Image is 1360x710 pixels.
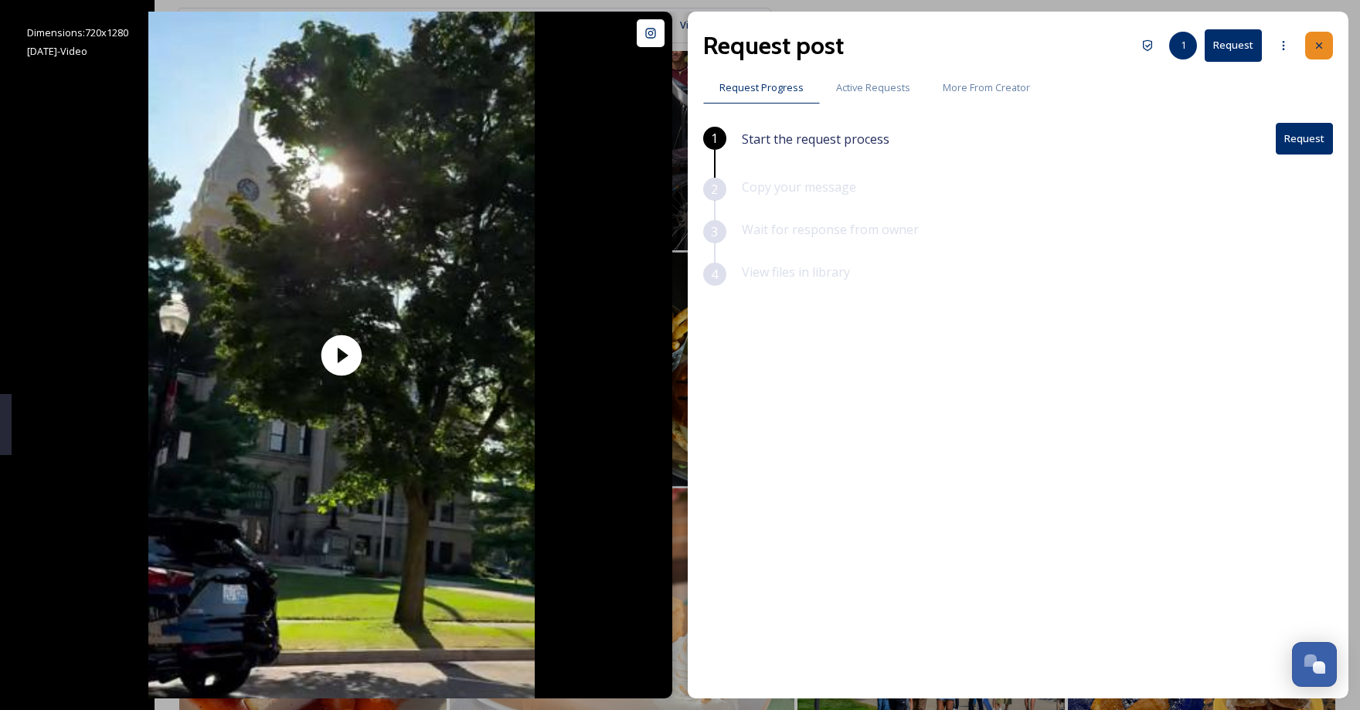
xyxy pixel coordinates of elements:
span: [DATE] - Video [27,44,87,58]
span: Request Progress [719,80,804,95]
span: 3 [711,223,718,241]
span: Copy your message [742,178,856,195]
span: 4 [711,265,718,284]
img: thumbnail [148,12,535,698]
span: 2 [711,180,718,199]
button: Open Chat [1292,642,1337,687]
button: Request [1205,29,1262,61]
button: Request [1276,123,1333,155]
span: Dimensions: 720 x 1280 [27,25,128,39]
h2: Request post [703,27,844,64]
span: Start the request process [742,130,889,148]
span: Active Requests [836,80,910,95]
span: Wait for response from owner [742,221,919,238]
span: More From Creator [943,80,1030,95]
span: 1 [1181,38,1186,53]
span: 1 [711,129,718,148]
span: View files in library [742,263,850,280]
